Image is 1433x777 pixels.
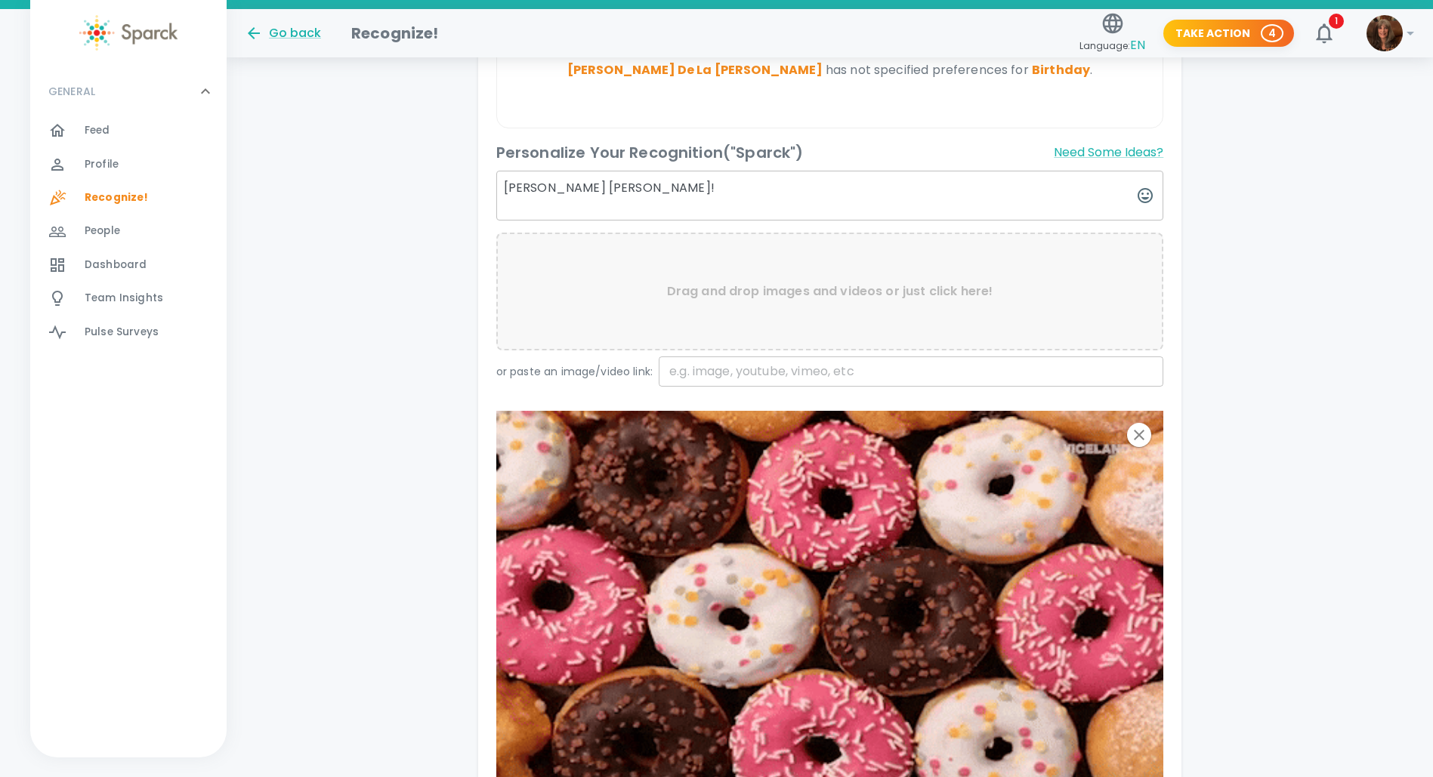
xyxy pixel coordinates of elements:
button: Need Some Ideas? [1054,140,1163,165]
img: Picture of Louann [1367,15,1403,51]
a: People [30,214,227,248]
button: Go back [245,24,321,42]
button: Take Action 4 [1163,20,1294,48]
textarea: [PERSON_NAME] [PERSON_NAME]! [496,171,1164,220]
a: Team Insights [30,282,227,315]
h6: Personalize Your Recognition ("Sparck") [496,140,804,165]
img: Sparck logo [79,15,178,51]
span: Pulse Surveys [85,325,159,340]
span: People [85,224,120,239]
span: Profile [85,157,119,172]
p: GENERAL [48,84,95,99]
span: has not specified preferences for [826,61,1090,79]
span: Language: [1079,35,1145,56]
h1: Recognize! [351,21,439,45]
span: EN [1130,36,1145,54]
p: 4 [1268,26,1276,41]
div: GENERAL [30,114,227,355]
span: Birthday [1032,61,1090,79]
span: 1 [1329,14,1344,29]
input: e.g. image, youtube, vimeo, etc [659,356,1163,387]
p: . [503,61,1157,79]
span: Recognize! [85,190,149,205]
span: Feed [85,123,110,138]
span: Dashboard [85,257,147,273]
span: Team Insights [85,291,163,306]
a: Pulse Surveys [30,316,227,349]
a: Recognize! [30,181,227,214]
p: Drag and drop images and videos or just click here! [667,282,993,301]
span: [PERSON_NAME] De La [PERSON_NAME] [567,61,823,79]
button: Language:EN [1073,7,1151,60]
a: Feed [30,114,227,147]
div: GENERAL [30,69,227,114]
p: or paste an image/video link: [496,364,653,379]
a: Profile [30,148,227,181]
button: 1 [1306,15,1342,51]
a: Dashboard [30,248,227,282]
a: Sparck logo [30,15,227,51]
